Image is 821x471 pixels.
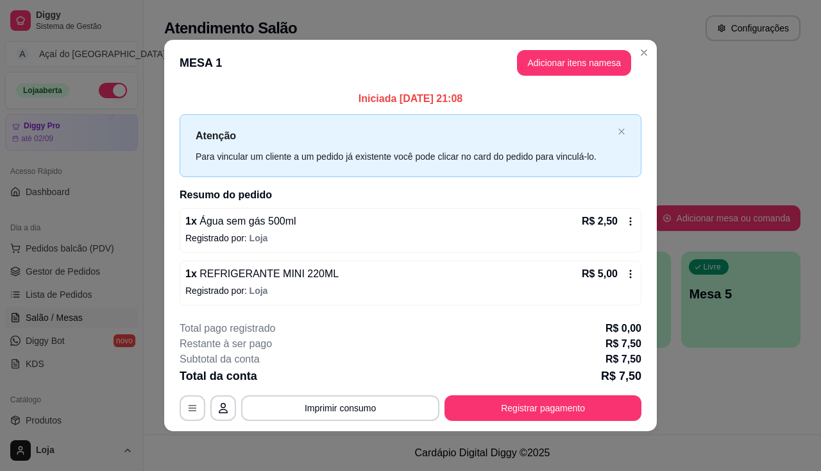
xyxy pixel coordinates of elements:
span: Loja [250,233,268,243]
p: R$ 7,50 [605,336,641,352]
h2: Resumo do pedido [180,187,641,203]
button: Imprimir consumo [241,395,439,421]
span: close [618,128,625,135]
p: Iniciada [DATE] 21:08 [180,91,641,107]
header: MESA 1 [164,40,657,86]
p: Atenção [196,128,613,144]
p: R$ 7,50 [605,352,641,367]
span: Loja [250,286,268,296]
p: 1 x [185,214,296,229]
p: Registrado por: [185,232,636,244]
p: Restante à ser pago [180,336,272,352]
p: R$ 0,00 [605,321,641,336]
span: Água sem gás 500ml [197,216,296,227]
p: R$ 2,50 [582,214,618,229]
p: Total pago registrado [180,321,275,336]
button: Close [634,42,654,63]
div: Para vincular um cliente a um pedido já existente você pode clicar no card do pedido para vinculá... [196,150,613,164]
p: 1 x [185,266,339,282]
button: Registrar pagamento [444,395,641,421]
button: Adicionar itens namesa [517,50,631,76]
p: Registrado por: [185,284,636,297]
button: close [618,128,625,136]
p: Subtotal da conta [180,352,260,367]
p: R$ 5,00 [582,266,618,282]
p: R$ 7,50 [601,367,641,385]
p: Total da conta [180,367,257,385]
span: REFRIGERANTE MINI 220ML [197,268,339,279]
